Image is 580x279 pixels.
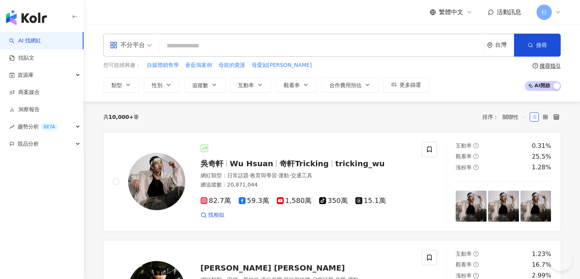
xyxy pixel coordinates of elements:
span: 性別 [152,82,162,88]
span: 母愛如[PERSON_NAME] [252,62,312,69]
a: 找貼文 [9,54,34,62]
span: environment [487,42,493,48]
button: 自媒體銷售學 [146,61,179,70]
div: 不分平台 [110,39,145,51]
button: 母愛如[PERSON_NAME] [251,61,312,70]
span: 日常話題 [227,172,249,178]
button: 搜尋 [514,34,561,57]
div: 1.28% [532,163,551,172]
span: 交通工具 [291,172,312,178]
span: 互動率 [456,251,472,257]
button: 觀看率 [276,77,317,92]
span: 更多篩選 [400,82,421,88]
span: 您可能感興趣： [103,62,141,69]
span: 趨勢分析 [18,118,58,135]
div: BETA [40,123,58,131]
span: 15.1萬 [355,197,386,205]
span: 競品分析 [18,135,39,152]
button: 更多篩選 [383,77,429,92]
button: 類型 [103,77,139,92]
span: 找相似 [208,211,224,219]
a: KOL Avatar吳奇軒Wu Hsuan奇軒Trickingtricking_wu網紅類型：日常話題·教育與學習·運動·交通工具總追蹤數：20,871,04482.7萬59.3萬1,580萬3... [103,132,561,231]
span: 觀看率 [456,261,472,268]
span: 教育與學習 [250,172,277,178]
span: 蒼藍鴿案例 [185,62,212,69]
span: 運動 [278,172,289,178]
img: post-image [456,191,487,222]
div: 總追蹤數 ： 20,871,044 [201,181,413,189]
span: 繁體中文 [439,8,463,16]
span: 互動率 [456,143,472,149]
button: 蒼藍鴿案例 [185,61,212,70]
div: 共 筆 [103,114,139,120]
a: 商案媒合 [9,89,40,96]
span: 漲粉率 [456,164,472,170]
img: post-image [521,191,551,222]
span: rise [9,124,14,130]
span: question-circle [473,262,479,267]
span: 合作費用預估 [329,82,361,88]
span: 類型 [111,82,122,88]
span: 母親的愛護 [219,62,245,69]
span: [PERSON_NAME] [PERSON_NAME] [201,263,345,273]
a: searchAI 找網紅 [9,37,41,45]
span: · [289,172,291,178]
span: 觀看率 [456,153,472,159]
a: 洞察報告 [9,106,40,114]
span: 350萬 [319,197,347,205]
div: 25.5% [532,152,551,161]
span: 82.7萬 [201,197,231,205]
span: 10,000+ [109,114,134,120]
span: question-circle [533,63,538,68]
span: 追蹤數 [192,82,208,88]
span: question-circle [473,143,479,148]
span: tricking_wu [335,159,385,168]
span: 1,580萬 [277,197,312,205]
iframe: Help Scout Beacon - Open [549,248,572,271]
span: 活動訊息 [497,8,521,16]
span: 搜尋 [536,42,547,48]
button: 互動率 [230,77,271,92]
span: question-circle [473,154,479,159]
span: · [277,172,278,178]
span: 59.3萬 [239,197,269,205]
img: KOL Avatar [128,153,185,210]
a: 找相似 [201,211,224,219]
div: 台灣 [495,42,514,48]
span: question-circle [473,165,479,170]
button: 追蹤數 [184,77,225,92]
div: 網紅類型 ： [201,172,413,180]
span: 關聯性 [503,111,525,123]
div: 16.7% [532,261,551,269]
button: 母親的愛護 [218,61,246,70]
div: 0.31% [532,142,551,150]
span: question-circle [473,251,479,256]
span: 觀看率 [284,82,300,88]
div: 1.23% [532,250,551,258]
span: 吳奇軒 [201,159,223,168]
span: appstore [110,41,117,49]
span: 互動率 [238,82,254,88]
button: 合作費用預估 [321,77,379,92]
div: 搜尋指引 [540,63,561,69]
div: 排序： [482,111,530,123]
span: Wu Hsuan [230,159,273,168]
span: question-circle [473,273,479,278]
span: 資源庫 [18,67,34,84]
button: 性別 [144,77,180,92]
span: · [249,172,250,178]
span: 行 [541,8,547,16]
span: 奇軒Tricking [280,159,329,168]
span: 漲粉率 [456,273,472,279]
img: logo [6,10,47,25]
img: post-image [488,191,519,222]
